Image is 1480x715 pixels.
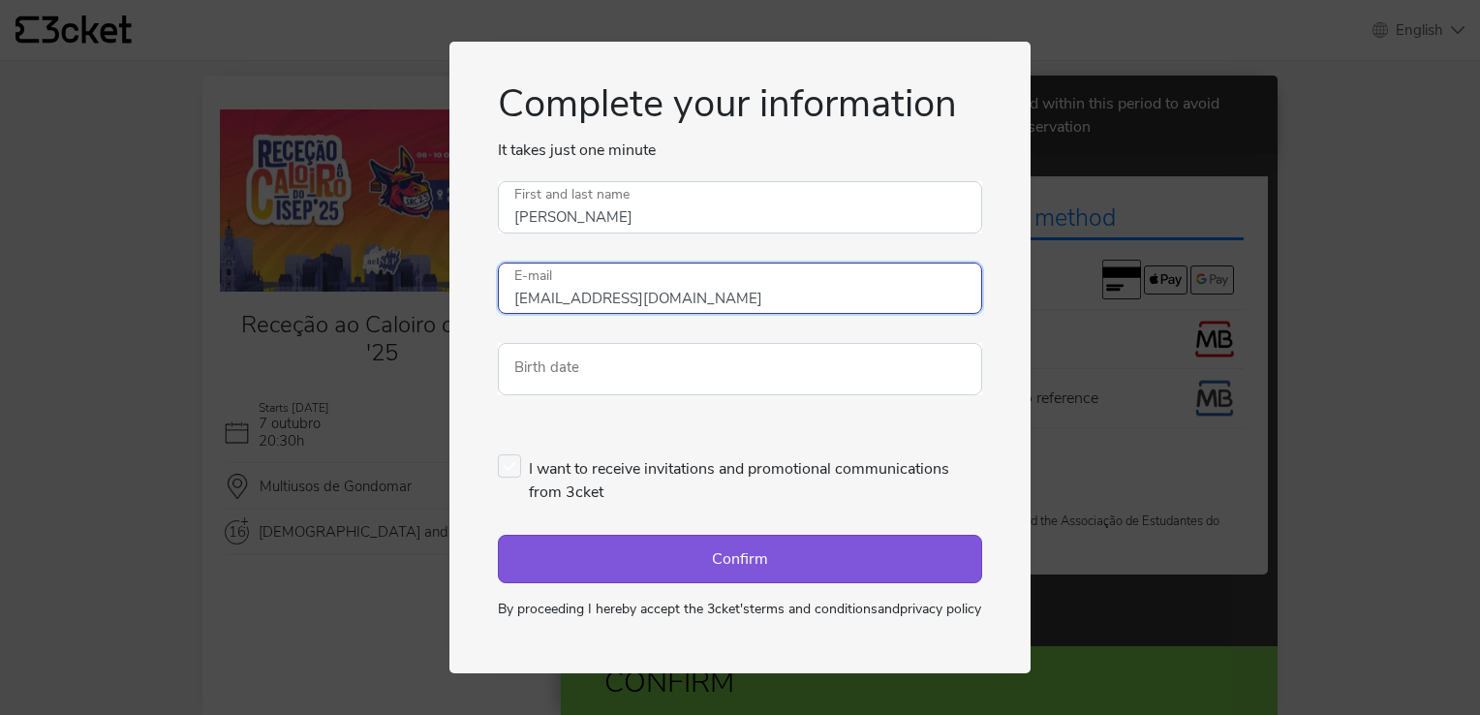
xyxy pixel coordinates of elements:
[498,263,569,291] label: E-mail
[900,600,981,618] a: privacy policy
[498,139,982,162] p: It takes just one minute
[498,535,982,583] button: Confirm
[498,181,646,209] label: First and last name
[750,600,878,618] a: terms and conditions
[498,181,982,233] input: First and last name
[498,343,982,395] input: Birth date
[529,454,982,504] span: I want to receive invitations and promotional communications from 3cket
[498,343,596,391] label: Birth date
[498,599,982,619] p: By proceeding I hereby accept the 3cket's and
[498,263,982,315] input: E-mail
[498,80,982,139] h1: Complete your information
